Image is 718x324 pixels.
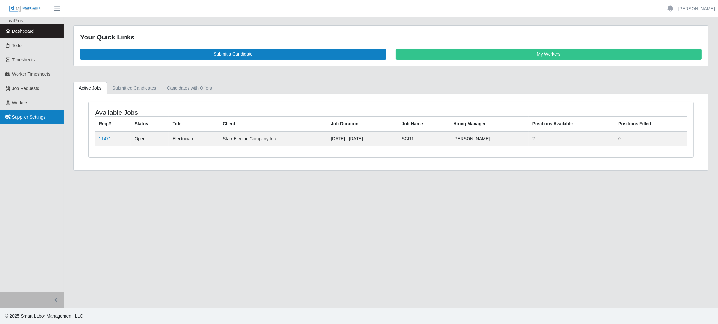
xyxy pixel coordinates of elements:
th: Job Duration [327,116,398,131]
a: Active Jobs [73,82,107,94]
div: Your Quick Links [80,32,702,42]
td: Open [131,131,168,146]
span: Timesheets [12,57,35,62]
td: Starr Electric Company Inc [219,131,327,146]
a: [PERSON_NAME] [678,5,715,12]
span: Todo [12,43,22,48]
a: Submitted Candidates [107,82,162,94]
td: [DATE] - [DATE] [327,131,398,146]
span: Worker Timesheets [12,72,50,77]
h4: Available Jobs [95,108,336,116]
span: Workers [12,100,29,105]
img: SLM Logo [9,5,41,12]
td: 2 [529,131,614,146]
span: Dashboard [12,29,34,34]
td: 0 [614,131,687,146]
a: 11471 [99,136,111,141]
th: Client [219,116,327,131]
th: Status [131,116,168,131]
span: LeaPros [6,18,23,23]
th: Req # [95,116,131,131]
td: Electrician [169,131,219,146]
span: © 2025 Smart Labor Management, LLC [5,314,83,319]
td: SGR1 [398,131,449,146]
th: Positions Filled [614,116,687,131]
th: Title [169,116,219,131]
a: Candidates with Offers [161,82,217,94]
a: My Workers [396,49,702,60]
th: Positions Available [529,116,614,131]
a: Submit a Candidate [80,49,386,60]
span: Job Requests [12,86,39,91]
th: Hiring Manager [449,116,529,131]
th: Job Name [398,116,449,131]
span: Supplier Settings [12,114,46,120]
td: [PERSON_NAME] [449,131,529,146]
